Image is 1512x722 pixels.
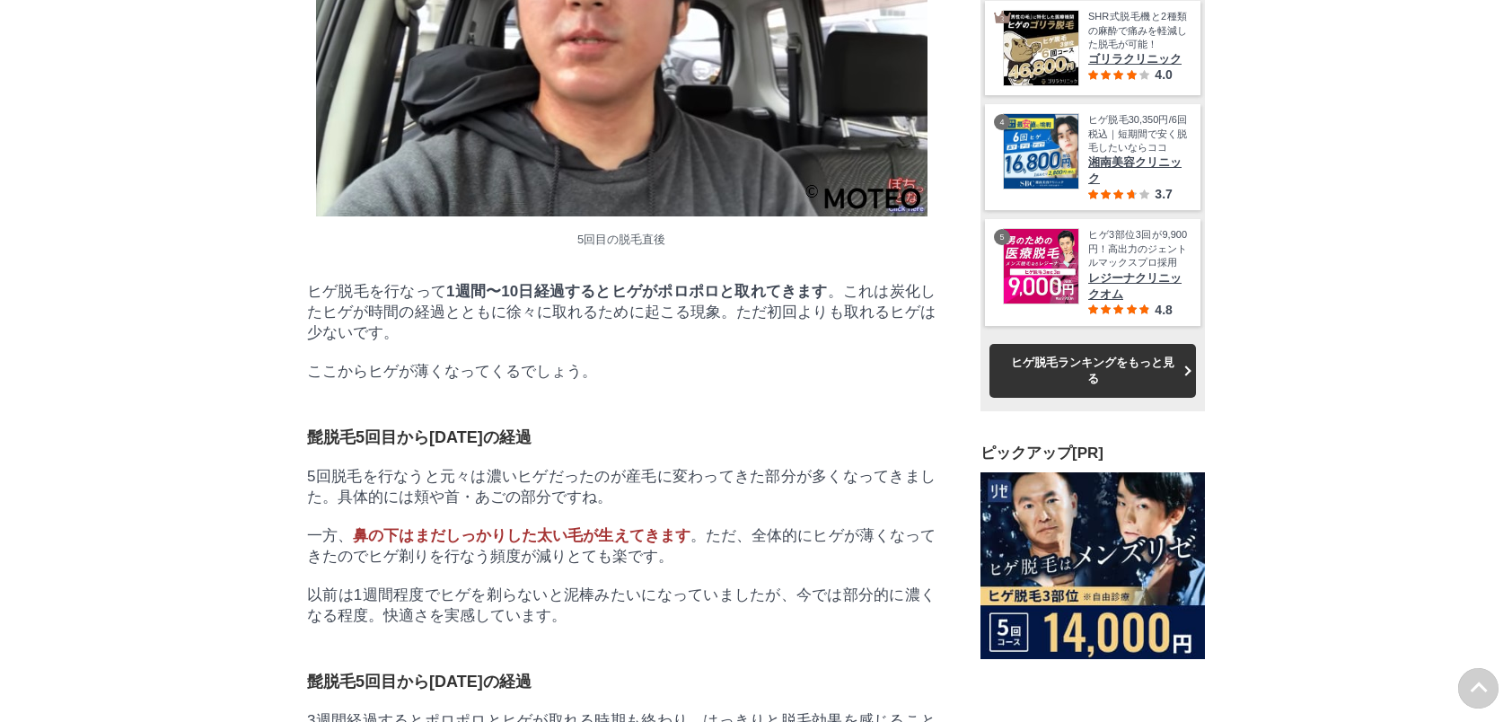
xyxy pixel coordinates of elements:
span: 髭脱毛5回目から[DATE]の経過 [307,428,532,446]
img: ヒゲのゴリラ脱毛 [1004,11,1078,85]
span: 3.7 [1155,187,1172,201]
p: ヒゲ脱毛を行なって 。これは炭化したヒゲが時間の経過とともに徐々に取れるために起こる現象。ただ初回よりも取れるヒゲは少ないです。 [307,281,936,343]
a: ヒゲのゴリラ脱毛 SHR式脱毛機と2種類の麻酔で痛みを軽減した脱毛が可能！ ゴリラクリニック 4.0 [1003,10,1187,86]
span: ヒゲ脱毛30,350円/6回税込｜短期間で安く脱毛したいならココ [1088,113,1187,154]
a: ヒゲ脱毛ランキングをもっと見る [989,343,1196,397]
strong: 1週間〜10日経過するとヒゲがポロポロと取れてきます [446,283,828,300]
img: ヒゲ脱毛はメンズリゼ [980,472,1205,659]
span: ゴリラクリニック [1088,51,1187,67]
img: レジーナクリニックオム [1004,229,1078,304]
span: 湘南美容クリニック [1088,154,1187,187]
span: 4.0 [1155,67,1172,82]
span: ヒゲ3部位3回が9,900円！高出力のジェントルマックスプロ採用 [1088,228,1187,269]
a: 最安値に挑戦！湘南美容クリニック ヒゲ脱毛30,350円/6回税込｜短期間で安く脱毛したいならココ 湘南美容クリニック 3.7 [1003,113,1187,201]
span: SHR式脱毛機と2種類の麻酔で痛みを軽減した脱毛が可能！ [1088,10,1187,51]
h3: ピックアップ[PR] [980,443,1205,463]
p: ここからヒゲが薄くなってくるでしょう。 [307,361,936,382]
p: 以前は1週間程度でヒゲを剃らないと泥棒みたいになっていましたが、今では部分的に濃くなる程度。快適さを実感しています。 [307,585,936,626]
span: 鼻の下はまだしっかりした太い毛が生えてきます [353,527,690,544]
img: 最安値に挑戦！湘南美容クリニック [1004,114,1078,189]
span: 髭脱毛5回目から[DATE]の経過 [307,673,532,691]
p: 一方、 。ただ、全体的にヒゲが薄くなってきたのでヒゲ剃りを行なう頻度が減りとても楽です。 [307,525,936,567]
span: レジーナクリニックオム [1088,269,1187,302]
img: PAGE UP [1458,668,1499,709]
figcaption: 5回目の脱毛直後 [316,232,927,248]
span: 4.8 [1155,302,1172,316]
a: レジーナクリニックオム ヒゲ3部位3回が9,900円！高出力のジェントルマックスプロ採用 レジーナクリニックオム 4.8 [1003,228,1187,316]
p: 5回脱毛を行なうと元々は濃いヒゲだったのが産毛に変わってきた部分が多くなってきました。具体的には頬や首・あごの部分ですね。 [307,466,936,507]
